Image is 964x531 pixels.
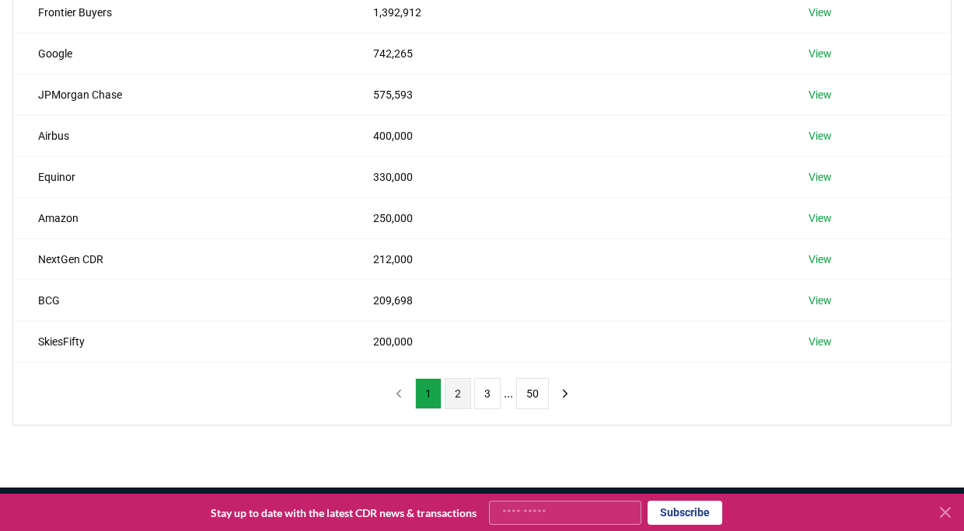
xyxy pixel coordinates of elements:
[415,378,442,409] button: 1
[13,74,348,115] td: JPMorgan Chase
[348,33,784,74] td: 742,265
[809,128,832,144] a: View
[445,378,471,409] button: 2
[348,279,784,321] td: 209,698
[13,238,348,279] td: NextGen CDR
[504,384,513,403] li: ...
[13,279,348,321] td: BCG
[13,197,348,238] td: Amazon
[516,378,549,409] button: 50
[552,378,578,409] button: next page
[348,197,784,238] td: 250,000
[13,156,348,197] td: Equinor
[809,210,832,226] a: View
[13,115,348,156] td: Airbus
[809,334,832,349] a: View
[13,321,348,362] td: SkiesFifty
[13,33,348,74] td: Google
[809,293,832,308] a: View
[809,5,832,20] a: View
[348,156,784,197] td: 330,000
[809,169,832,185] a: View
[809,252,832,267] a: View
[348,115,784,156] td: 400,000
[348,321,784,362] td: 200,000
[809,46,832,61] a: View
[348,74,784,115] td: 575,593
[809,87,832,102] a: View
[474,378,501,409] button: 3
[348,238,784,279] td: 212,000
